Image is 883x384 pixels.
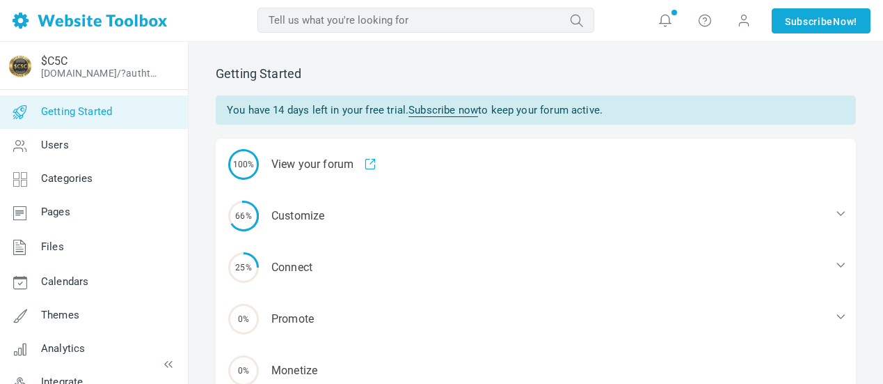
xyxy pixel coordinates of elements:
div: You have 14 days left in your free trial. to keep your forum active. [216,95,856,125]
div: View your forum [216,139,856,190]
span: Categories [41,172,93,185]
span: Now! [833,14,857,29]
span: 66% [228,201,259,231]
div: Customize [216,190,856,242]
span: 0% [228,304,259,335]
div: Promote [216,293,856,345]
h2: Getting Started [216,66,856,82]
span: Calendars [41,275,88,288]
span: 100% [228,149,259,180]
a: $C5C [41,54,67,68]
a: 100% View your forum [216,139,856,190]
a: [DOMAIN_NAME]/?authtoken=24d65106d190f7f3943937703792e2c7&rememberMe=1 [41,68,162,79]
a: SubscribeNow! [772,8,870,33]
span: Getting Started [41,105,112,118]
a: Subscribe now [408,104,478,117]
span: Files [41,240,64,253]
span: 25% [228,252,259,283]
span: Pages [41,206,70,218]
span: Analytics [41,342,85,355]
input: Tell us what you're looking for [257,8,594,33]
span: Users [41,139,69,151]
div: Connect [216,242,856,293]
span: Themes [41,309,79,321]
img: cropcircle.png [9,55,31,77]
